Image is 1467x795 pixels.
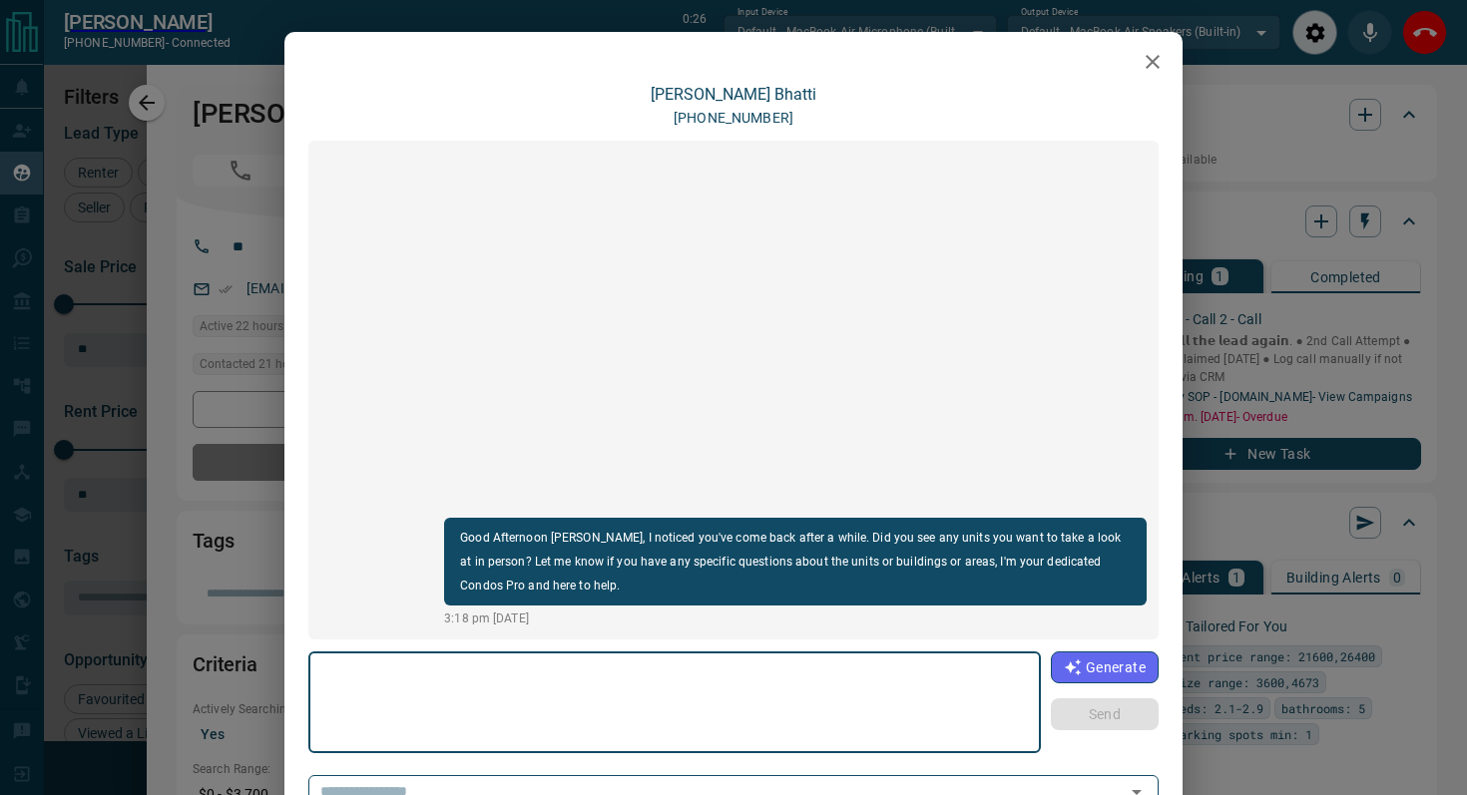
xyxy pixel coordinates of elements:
button: Generate [1051,651,1159,683]
a: [PERSON_NAME] Bhatti [651,85,816,104]
p: [PHONE_NUMBER] [674,108,793,129]
p: Good Afternoon [PERSON_NAME], I noticed you've come back after a while. Did you see any units you... [460,526,1131,597]
p: 3:18 pm [DATE] [444,609,1147,627]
